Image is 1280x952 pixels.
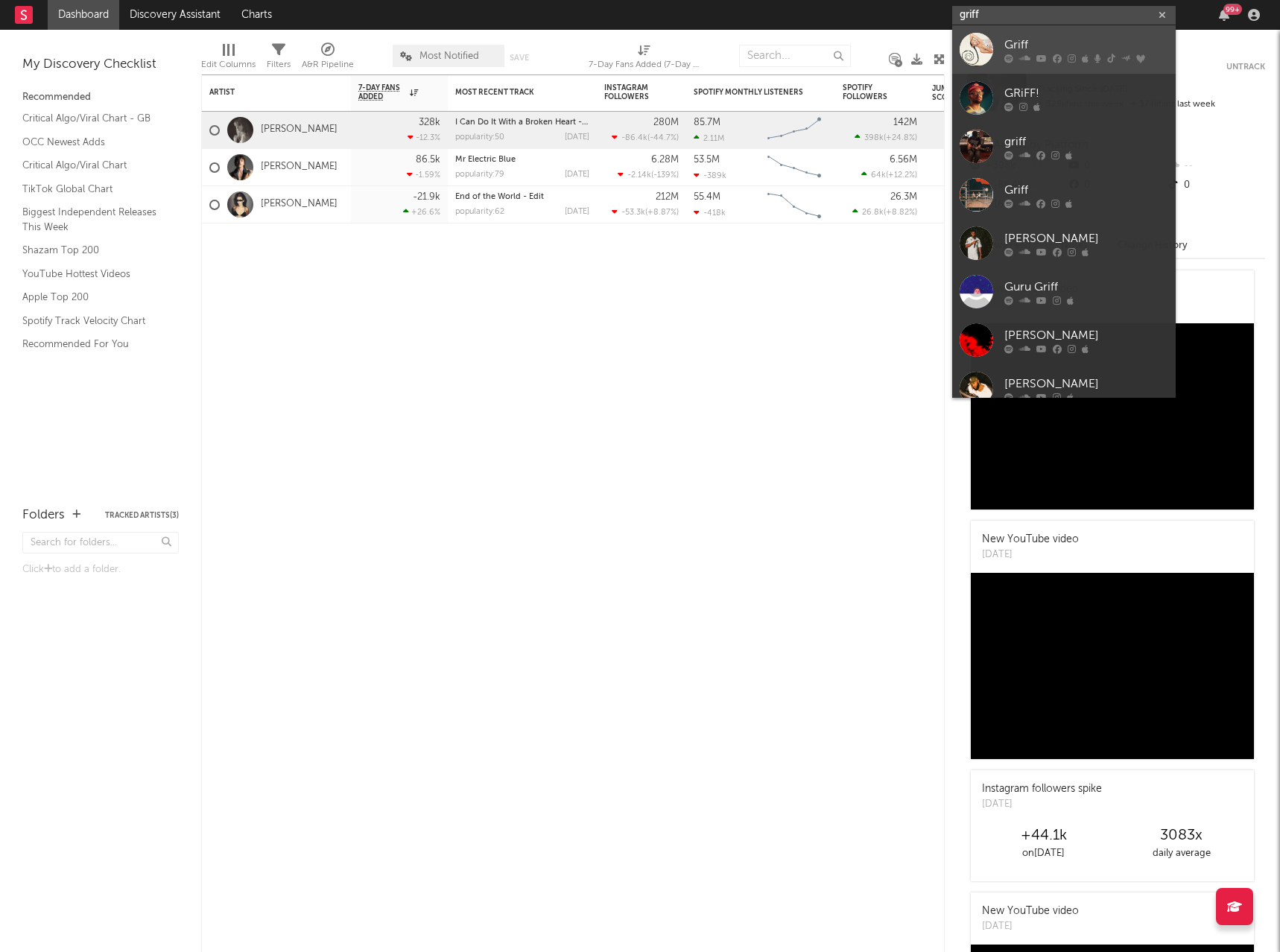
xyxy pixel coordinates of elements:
input: Search for artists [952,6,1176,25]
div: 7-Day Fans Added (7-Day Fans Added) [589,56,700,74]
a: Griff [952,171,1176,219]
div: [PERSON_NAME] [1004,326,1168,344]
div: I Can Do It With a Broken Heart - Dombresky Remix [455,118,589,127]
div: New YouTube video [982,532,1079,548]
div: [DATE] [982,919,1079,934]
div: popularity: 62 [455,208,504,216]
div: Click to add a folder. [22,561,179,579]
span: 7-Day Fans Added [358,83,406,101]
div: ( ) [618,170,679,180]
div: [PERSON_NAME] [1004,229,1168,247]
input: Search for folders... [22,532,179,553]
a: [PERSON_NAME] [261,161,338,174]
a: [PERSON_NAME] [952,364,1176,413]
a: Apple Top 200 [22,289,164,305]
a: Recommended For You [22,336,164,352]
div: ( ) [855,133,917,142]
button: 99+ [1219,9,1229,21]
div: popularity: 79 [455,171,504,179]
div: Guru Griff [1004,278,1168,296]
div: Most Recent Track [455,88,567,97]
div: Griff [1004,181,1168,199]
a: I Can Do It With a Broken Heart - [PERSON_NAME] Remix [455,118,675,127]
div: Edit Columns [201,56,256,74]
span: 64k [871,171,886,180]
div: Griff [1004,36,1168,54]
a: Critical Algo/Viral Chart [22,157,164,174]
div: Spotify Followers [843,83,895,101]
div: 0 [1166,176,1265,195]
input: Search... [739,45,851,67]
div: 6.56M [890,155,917,165]
div: 86.5k [416,155,440,165]
a: Shazam Top 200 [22,242,164,258]
div: [DATE] [565,133,589,142]
div: Filters [267,37,291,80]
div: End of the World - Edit [455,193,589,201]
a: Griff [952,25,1176,74]
div: ( ) [612,207,679,217]
div: +26.6 % [403,207,440,217]
div: 85.7M [694,118,720,127]
span: -86.4k [621,134,647,142]
div: [DATE] [982,797,1102,812]
div: [PERSON_NAME] [1004,375,1168,393]
span: +8.82 % [886,209,915,217]
div: 328k [419,118,440,127]
a: YouTube Hottest Videos [22,266,164,282]
div: Edit Columns [201,37,256,80]
div: ( ) [612,133,679,142]
a: Guru Griff [952,267,1176,316]
div: griff [1004,133,1168,150]
a: griff [952,122,1176,171]
svg: Chart title [761,186,828,223]
div: 2.11M [694,133,724,143]
div: GRiFF! [1004,84,1168,102]
span: Most Notified [419,51,479,61]
a: Mr Electric Blue [455,156,516,164]
div: 280M [653,118,679,127]
div: Instagram Followers [604,83,656,101]
a: End of the World - Edit [455,193,544,201]
div: 26.3M [890,192,917,202]
div: 6.28M [651,155,679,165]
div: 66.2 [932,159,992,177]
a: Spotify Track Velocity Chart [22,313,164,329]
div: 212M [656,192,679,202]
div: 142M [893,118,917,127]
div: Spotify Monthly Listeners [694,88,805,97]
div: Recommended [22,89,179,107]
div: on [DATE] [975,845,1112,863]
div: -418k [694,208,726,218]
div: Instagram followers spike [982,781,1102,797]
span: 398k [864,134,884,142]
div: My Discovery Checklist [22,56,179,74]
div: -1.59 % [407,170,440,180]
span: -2.14k [627,171,651,180]
div: Mr Electric Blue [455,156,589,164]
div: New YouTube video [982,904,1079,919]
div: 7-Day Fans Added (7-Day Fans Added) [589,37,700,80]
div: 3083 x [1112,827,1250,845]
a: OCC Newest Adds [22,134,164,150]
div: Filters [267,56,291,74]
div: Artist [209,88,321,97]
svg: Chart title [761,149,828,186]
div: A&R Pipeline [302,37,354,80]
span: -53.3k [621,209,645,217]
button: Tracked Artists(3) [105,512,179,519]
div: 65.7 [932,196,992,214]
div: 71.9 [932,121,992,139]
div: -- [1166,156,1265,176]
a: [PERSON_NAME] [952,219,1176,267]
span: 26.8k [862,209,884,217]
button: Save [510,54,529,62]
span: +24.8 % [886,134,915,142]
a: Biggest Independent Releases This Week [22,204,164,235]
a: [PERSON_NAME] [261,198,338,211]
div: 53.5M [694,155,720,165]
div: A&R Pipeline [302,56,354,74]
a: Critical Algo/Viral Chart - GB [22,110,164,127]
div: popularity: 50 [455,133,504,142]
button: Untrack [1226,60,1265,74]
